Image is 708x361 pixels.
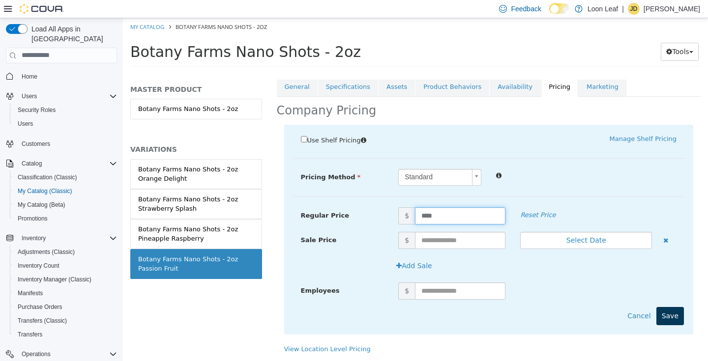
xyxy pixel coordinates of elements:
span: Manifests [18,289,43,297]
input: Dark Mode [549,3,570,14]
a: Promotions [14,213,52,224]
p: Loon Leaf [588,3,618,15]
a: Pricing [418,58,455,79]
button: Select Date [397,214,529,231]
h5: VARIATIONS [7,127,139,136]
div: Joelle Dalencar [628,3,640,15]
button: Inventory Manager (Classic) [10,273,121,286]
a: My Catalog [7,5,41,12]
span: Promotions [14,213,117,224]
button: Operations [2,347,121,361]
span: Standard [276,151,345,167]
span: $ [275,189,292,206]
a: Availability [367,58,417,79]
button: Inventory [18,232,50,244]
button: My Catalog (Classic) [10,184,121,198]
span: Users [18,90,117,102]
span: JD [630,3,638,15]
button: Users [18,90,41,102]
span: Transfers (Classic) [18,317,67,325]
span: Inventory Manager (Classic) [14,274,117,285]
button: My Catalog (Beta) [10,198,121,212]
a: Classification (Classic) [14,171,81,183]
span: Security Roles [18,106,56,114]
span: Use Shelf Pricing [184,118,238,126]
span: Inventory Manager (Classic) [18,276,91,283]
span: Users [22,92,37,100]
a: Home [18,71,41,83]
span: Operations [18,348,117,360]
a: View Location Level Pricing [161,327,248,334]
div: Botany Farms Nano Shots - 2oz Pineapple Raspberry [15,206,131,225]
p: [PERSON_NAME] [644,3,700,15]
span: Security Roles [14,104,117,116]
span: Pricing Method [178,155,238,163]
button: Inventory [2,231,121,245]
span: Transfers [14,329,117,340]
button: Catalog [18,158,46,169]
button: Add Sale [268,239,315,257]
button: Classification (Classic) [10,170,121,184]
span: My Catalog (Classic) [14,185,117,197]
span: Classification (Classic) [18,173,77,181]
a: Adjustments (Classic) [14,246,79,258]
span: Transfers (Classic) [14,315,117,327]
a: Inventory Count [14,260,63,272]
span: Adjustments (Classic) [18,248,75,256]
span: My Catalog (Beta) [18,201,65,209]
button: Promotions [10,212,121,225]
a: Purchase Orders [14,301,66,313]
span: Customers [22,140,50,148]
button: Cancel [499,289,533,307]
button: Catalog [2,157,121,170]
a: Customers [18,138,54,150]
span: My Catalog (Classic) [18,187,72,195]
a: My Catalog (Classic) [14,185,76,197]
span: Purchase Orders [18,303,62,311]
img: Cova [20,4,64,14]
span: Inventory [22,234,46,242]
span: Sale Price [178,218,214,225]
span: Users [18,120,33,128]
span: Inventory [18,232,117,244]
a: Transfers [14,329,46,340]
span: Adjustments (Classic) [14,246,117,258]
h2: Company Pricing [154,85,254,100]
span: Transfers [18,331,42,338]
span: Home [22,73,37,81]
button: Operations [18,348,55,360]
span: Load All Apps in [GEOGRAPHIC_DATA] [28,24,117,44]
a: My Catalog (Beta) [14,199,69,211]
button: Tools [538,25,576,43]
button: Home [2,69,121,83]
div: Botany Farms Nano Shots - 2oz Strawberry Splash [15,176,131,195]
a: Product Behaviors [293,58,366,79]
button: Users [2,89,121,103]
span: Inventory Count [14,260,117,272]
a: Users [14,118,37,130]
a: Assets [256,58,292,79]
button: Transfers (Classic) [10,314,121,328]
span: Users [14,118,117,130]
a: Security Roles [14,104,59,116]
input: Use Shelf Pricing [178,118,184,124]
button: Purchase Orders [10,300,121,314]
a: Manage Shelf Pricing [487,117,554,124]
button: Inventory Count [10,259,121,273]
a: Marketing [456,58,503,79]
button: Manifests [10,286,121,300]
span: Catalog [18,158,117,169]
h5: MASTER PRODUCT [7,67,139,76]
em: Reset Price [397,193,433,200]
span: $ [275,214,292,231]
span: Operations [22,350,51,358]
a: General [154,58,195,79]
span: Feedback [511,4,541,14]
button: Security Roles [10,103,121,117]
span: Purchase Orders [14,301,117,313]
span: Employees [178,269,217,276]
span: Botany Farms Nano Shots - 2oz [53,5,144,12]
span: Manifests [14,287,117,299]
span: Botany Farms Nano Shots - 2oz [7,25,238,42]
